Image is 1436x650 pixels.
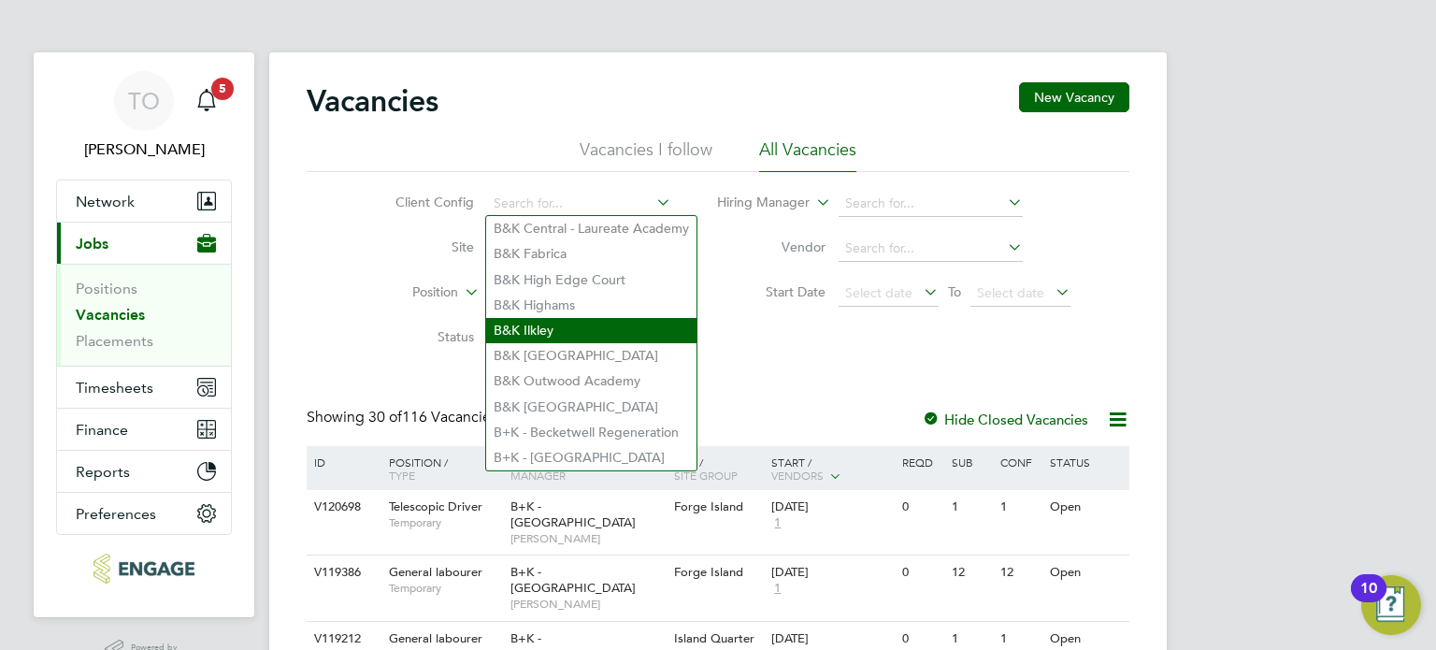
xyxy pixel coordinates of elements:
label: Hide Closed Vacancies [922,411,1088,428]
div: 1 [947,490,996,525]
span: 5 [211,78,234,100]
div: Status [1045,446,1127,478]
li: B&K Highams [486,293,696,318]
span: General labourer [389,630,482,646]
div: Start / [767,446,897,493]
span: TO [128,89,160,113]
span: Timesheets [76,379,153,397]
span: 1 [771,581,783,597]
span: Site Group [674,468,738,483]
input: Search for... [839,236,1023,262]
li: B+K - [GEOGRAPHIC_DATA] [486,445,696,470]
label: Hiring Manager [702,194,810,212]
span: B+K - [GEOGRAPHIC_DATA] [510,498,636,530]
div: Site / [669,446,768,491]
span: Telescopic Driver [389,498,482,514]
label: Position [351,283,458,302]
li: B&K Fabrica [486,241,696,267]
div: Showing [307,408,501,427]
div: V119386 [309,556,375,590]
div: [DATE] [771,565,893,581]
span: Select date [845,284,912,301]
button: Timesheets [57,367,231,408]
div: Sub [947,446,996,478]
span: Reports [76,463,130,481]
span: General labourer [389,564,482,580]
a: Go to home page [56,554,232,584]
a: Vacancies [76,306,145,324]
a: Placements [76,332,153,350]
li: B&K High Edge Court [486,267,696,293]
div: 12 [947,556,996,590]
input: Search for... [839,191,1023,217]
a: Positions [76,280,137,297]
button: Open Resource Center, 10 new notifications [1361,575,1421,635]
div: 1 [996,490,1044,525]
input: Search for... [487,191,671,217]
li: All Vacancies [759,138,856,172]
span: Select date [977,284,1044,301]
a: 5 [188,71,225,131]
span: Preferences [76,505,156,523]
li: B&K [GEOGRAPHIC_DATA] [486,395,696,420]
a: TO[PERSON_NAME] [56,71,232,161]
div: V120698 [309,490,375,525]
span: Vendors [771,468,824,483]
div: 0 [897,490,946,525]
li: B&K Central - Laureate Academy [486,216,696,241]
span: Network [76,193,135,210]
div: Conf [996,446,1044,478]
button: Preferences [57,493,231,534]
div: Position / [375,446,506,491]
span: Temporary [389,581,501,596]
span: Finance [76,421,128,439]
span: Type [389,468,415,483]
span: Manager [510,468,566,483]
label: Client Config [366,194,474,210]
div: Open [1045,556,1127,590]
div: 10 [1360,588,1377,613]
span: [PERSON_NAME] [510,531,665,546]
span: Forge Island [674,564,743,580]
div: [DATE] [771,499,893,515]
div: ID [309,446,375,478]
label: Site [366,238,474,255]
span: Island Quarter [674,630,754,646]
div: 0 [897,556,946,590]
label: Status [366,328,474,345]
nav: Main navigation [34,52,254,617]
span: Temporary [389,515,501,530]
span: Tom O'Connor [56,138,232,161]
li: B&K Ilkley [486,318,696,343]
div: [DATE] [771,631,893,647]
button: Reports [57,451,231,492]
button: Finance [57,409,231,450]
img: bandk-logo-retina.png [93,554,194,584]
li: B+K - Becketwell Regeneration [486,420,696,445]
span: Jobs [76,235,108,253]
label: Vendor [718,238,826,255]
div: Reqd [897,446,946,478]
div: Open [1045,490,1127,525]
li: Vacancies I follow [580,138,712,172]
span: Forge Island [674,498,743,514]
li: B&K [GEOGRAPHIC_DATA] [486,343,696,368]
span: 30 of [368,408,402,426]
div: 12 [996,556,1044,590]
span: [PERSON_NAME] [510,597,665,612]
h2: Vacancies [307,82,438,120]
button: New Vacancy [1019,82,1129,112]
span: To [942,280,967,304]
div: Jobs [57,264,231,366]
span: 1 [771,515,783,531]
button: Network [57,181,231,222]
span: 116 Vacancies [368,408,497,426]
li: B&K Outwood Academy [486,368,696,394]
label: Start Date [718,283,826,300]
button: Jobs [57,223,231,264]
span: B+K - [GEOGRAPHIC_DATA] [510,564,636,596]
